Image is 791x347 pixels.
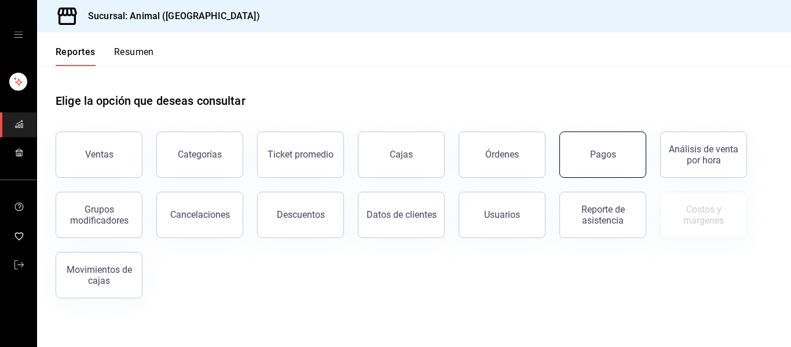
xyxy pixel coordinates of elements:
[660,132,747,178] button: Análisis de venta por hora
[367,209,437,220] div: Datos de clientes
[156,192,243,238] button: Cancelaciones
[85,149,113,160] div: Ventas
[56,92,246,109] h1: Elige la opción que deseas consultar
[559,192,646,238] button: Reporte de asistencia
[485,149,519,160] div: Órdenes
[459,192,545,238] button: Usuarios
[79,9,260,23] h3: Sucursal: Animal ([GEOGRAPHIC_DATA])
[63,204,135,226] div: Grupos modificadores
[660,192,747,238] button: Contrata inventarios para ver este reporte
[590,149,616,160] div: Pagos
[668,144,739,166] div: Análisis de venta por hora
[567,204,639,226] div: Reporte de asistencia
[156,132,243,178] button: Categorías
[668,204,739,226] div: Costos y márgenes
[56,46,96,66] button: Reportes
[63,264,135,286] div: Movimientos de cajas
[257,192,344,238] button: Descuentos
[178,149,222,160] div: Categorías
[257,132,344,178] button: Ticket promedio
[390,148,413,162] div: Cajas
[56,192,142,238] button: Grupos modificadores
[559,132,646,178] button: Pagos
[358,192,445,238] button: Datos de clientes
[56,252,142,298] button: Movimientos de cajas
[358,132,445,178] a: Cajas
[14,30,23,39] button: open drawer
[268,149,334,160] div: Ticket promedio
[170,209,230,220] div: Cancelaciones
[459,132,545,178] button: Órdenes
[277,209,325,220] div: Descuentos
[484,209,520,220] div: Usuarios
[56,46,154,66] div: navigation tabs
[56,132,142,178] button: Ventas
[114,46,154,66] button: Resumen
